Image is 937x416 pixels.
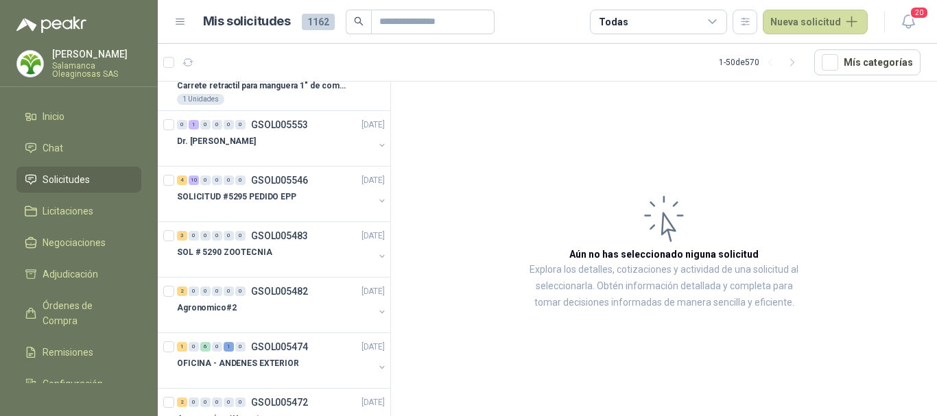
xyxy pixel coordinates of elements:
[43,140,63,156] span: Chat
[17,51,43,77] img: Company Logo
[361,230,385,243] p: [DATE]
[16,16,86,33] img: Logo peakr
[719,51,803,73] div: 1 - 50 de 570
[177,397,187,407] div: 2
[361,119,385,132] p: [DATE]
[212,286,222,296] div: 0
[16,371,141,397] a: Configuración
[43,204,93,219] span: Licitaciones
[251,120,308,130] p: GSOL005553
[177,94,224,105] div: 1 Unidades
[177,246,272,259] p: SOL # 5290 ZOOTECNIA
[203,12,291,32] h1: Mis solicitudes
[212,342,222,352] div: 0
[177,339,388,382] a: 1 0 6 0 1 0 GSOL005474[DATE] OFICINA - ANDENES EXTERIOR
[43,345,93,360] span: Remisiones
[235,120,246,130] div: 0
[43,172,90,187] span: Solicitudes
[224,120,234,130] div: 0
[16,135,141,161] a: Chat
[189,175,199,185] div: 10
[200,120,211,130] div: 0
[251,342,308,352] p: GSOL005474
[235,342,246,352] div: 0
[16,198,141,224] a: Licitaciones
[52,62,141,78] p: Salamanca Oleaginosas SAS
[361,396,385,409] p: [DATE]
[177,228,388,271] a: 3 0 0 0 0 0 GSOL005483[DATE] SOL # 5290 ZOOTECNIA
[251,175,308,185] p: GSOL005546
[224,397,234,407] div: 0
[200,231,211,241] div: 0
[16,230,141,256] a: Negociaciones
[224,342,234,352] div: 1
[528,262,800,311] p: Explora los detalles, cotizaciones y actividad de una solicitud al seleccionarla. Obtén informaci...
[361,285,385,298] p: [DATE]
[177,191,296,204] p: SOLICITUD #5295 PEDIDO EPP
[177,79,348,93] p: Carrete retractil para manguera 1" de combustible
[43,298,128,328] span: Órdenes de Compra
[43,376,103,391] span: Configuración
[212,397,222,407] div: 0
[896,10,921,34] button: 20
[16,293,141,334] a: Órdenes de Compra
[361,174,385,187] p: [DATE]
[177,357,299,370] p: OFICINA - ANDENES EXTERIOR
[177,172,388,216] a: 4 10 0 0 0 0 GSOL005546[DATE] SOLICITUD #5295 PEDIDO EPP
[177,286,187,296] div: 2
[16,339,141,365] a: Remisiones
[189,397,199,407] div: 0
[177,302,237,315] p: Agronomico#2
[224,286,234,296] div: 0
[177,175,187,185] div: 4
[43,267,98,282] span: Adjudicación
[189,286,199,296] div: 0
[910,6,929,19] span: 20
[212,120,222,130] div: 0
[177,231,187,241] div: 3
[354,16,364,26] span: search
[177,283,388,327] a: 2 0 0 0 0 0 GSOL005482[DATE] Agronomico#2
[200,286,211,296] div: 0
[361,341,385,354] p: [DATE]
[212,175,222,185] div: 0
[43,235,106,250] span: Negociaciones
[251,286,308,296] p: GSOL005482
[177,117,388,160] a: 0 1 0 0 0 0 GSOL005553[DATE] Dr. [PERSON_NAME]
[177,135,256,148] p: Dr. [PERSON_NAME]
[235,231,246,241] div: 0
[235,397,246,407] div: 0
[16,103,141,130] a: Inicio
[189,120,199,130] div: 1
[177,120,187,130] div: 0
[200,342,211,352] div: 6
[251,397,308,407] p: GSOL005472
[43,109,64,124] span: Inicio
[224,231,234,241] div: 0
[224,175,234,185] div: 0
[569,247,759,262] h3: Aún no has seleccionado niguna solicitud
[189,231,199,241] div: 0
[52,49,141,59] p: [PERSON_NAME]
[235,175,246,185] div: 0
[200,175,211,185] div: 0
[200,397,211,407] div: 0
[212,231,222,241] div: 0
[158,56,390,111] a: Por cotizarSOL056870[DATE] Carrete retractil para manguera 1" de combustible1 Unidades
[599,14,628,29] div: Todas
[235,286,246,296] div: 0
[814,49,921,75] button: Mís categorías
[16,167,141,193] a: Solicitudes
[189,342,199,352] div: 0
[763,10,868,34] button: Nueva solicitud
[251,231,308,241] p: GSOL005483
[302,14,335,30] span: 1162
[177,342,187,352] div: 1
[16,261,141,287] a: Adjudicación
